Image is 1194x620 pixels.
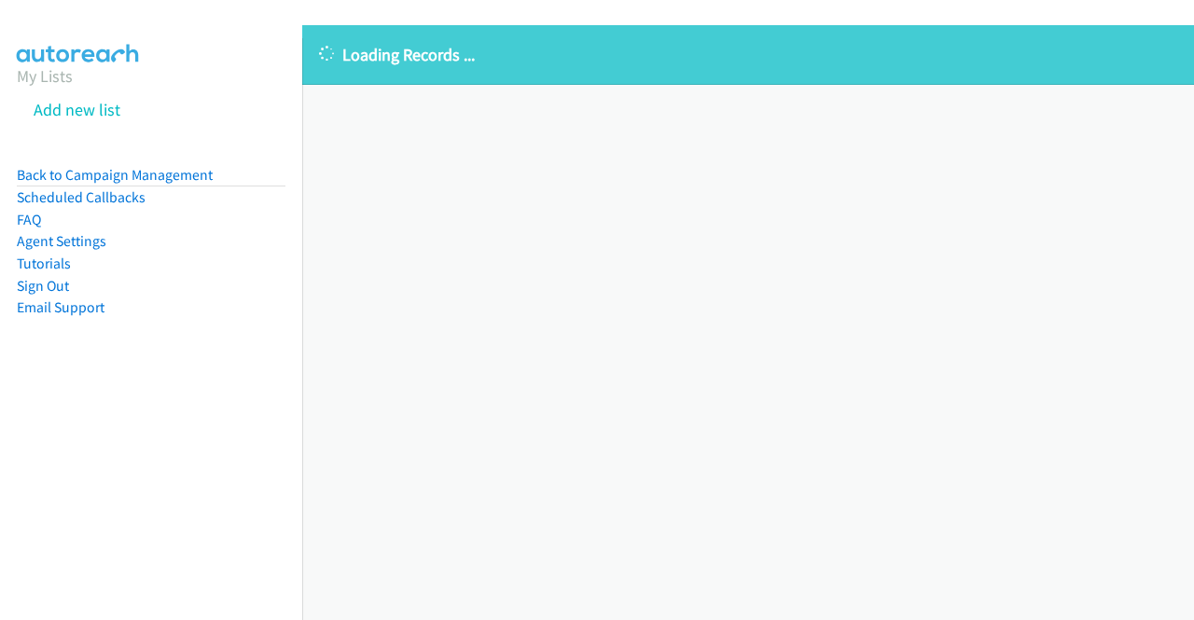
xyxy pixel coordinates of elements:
a: Sign Out [17,277,69,295]
p: Loading Records ... [319,42,1177,67]
a: Email Support [17,298,104,316]
a: My Lists [17,65,73,87]
a: FAQ [17,211,41,228]
a: Scheduled Callbacks [17,188,146,206]
a: Back to Campaign Management [17,166,213,184]
a: Agent Settings [17,232,106,250]
a: Add new list [34,99,120,120]
a: Tutorials [17,255,71,272]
